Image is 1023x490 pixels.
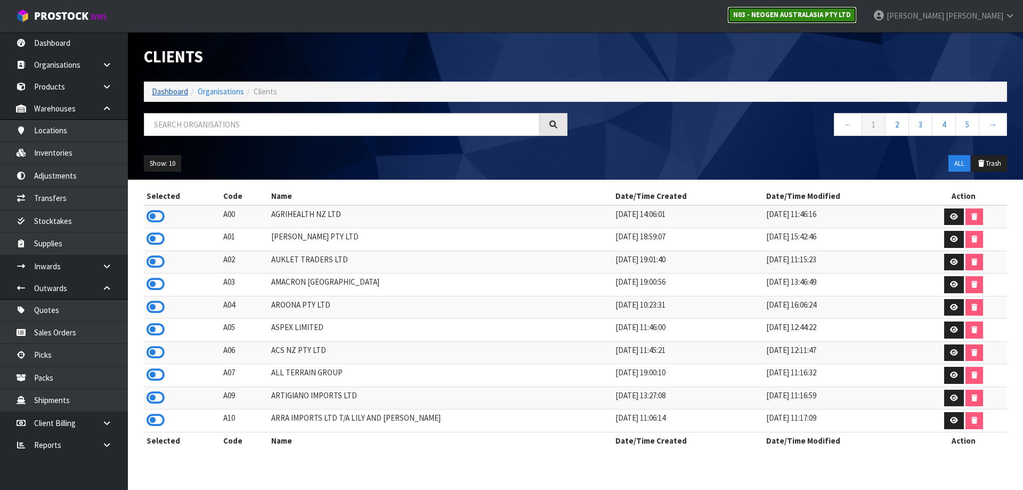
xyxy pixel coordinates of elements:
td: [DATE] 18:59:07 [613,228,764,251]
a: Organisations [198,86,244,97]
td: AUKLET TRADERS LTD [269,251,613,274]
a: 1 [862,113,886,136]
td: [DATE] 11:06:14 [613,409,764,432]
th: Selected [144,188,221,205]
td: AROONA PTY LTD [269,296,613,319]
button: Show: 10 [144,155,181,172]
td: [DATE] 19:00:56 [613,274,764,296]
a: 5 [955,113,979,136]
td: [DATE] 11:15:23 [764,251,920,274]
td: ASPEX LIMITED [269,319,613,342]
td: [DATE] 12:11:47 [764,341,920,364]
span: ProStock [34,9,88,23]
td: [DATE] 11:16:32 [764,364,920,387]
th: Action [920,188,1007,205]
td: [DATE] 11:45:21 [613,341,764,364]
th: Name [269,188,613,205]
a: ← [834,113,862,136]
td: ALL TERRAIN GROUP [269,364,613,387]
td: [DATE] 11:46:00 [613,319,764,342]
td: AMACRON [GEOGRAPHIC_DATA] [269,274,613,296]
td: A02 [221,251,269,274]
td: A06 [221,341,269,364]
td: [DATE] 11:46:16 [764,205,920,228]
td: ARTIGIANO IMPORTS LTD [269,387,613,409]
td: A01 [221,228,269,251]
td: [DATE] 13:27:08 [613,387,764,409]
button: Trash [971,155,1007,172]
nav: Page navigation [583,113,1007,139]
td: [DATE] 16:06:24 [764,296,920,319]
th: Date/Time Modified [764,432,920,449]
th: Selected [144,432,221,449]
td: A05 [221,319,269,342]
td: A07 [221,364,269,387]
td: [DATE] 15:42:46 [764,228,920,251]
small: WMS [91,12,107,22]
td: ARRA IMPORTS LTD T/A LILY AND [PERSON_NAME] [269,409,613,432]
td: [DATE] 19:00:10 [613,364,764,387]
th: Code [221,432,269,449]
span: [PERSON_NAME] [946,11,1003,21]
a: Dashboard [152,86,188,97]
a: → [979,113,1007,136]
strong: N03 - NEOGEN AUSTRALASIA PTY LTD [733,10,851,19]
td: A04 [221,296,269,319]
a: 4 [932,113,956,136]
th: Code [221,188,269,205]
td: AGRIHEALTH NZ LTD [269,205,613,228]
td: A03 [221,274,269,296]
th: Action [920,432,1007,449]
td: [DATE] 13:46:49 [764,274,920,296]
td: [DATE] 10:23:31 [613,296,764,319]
span: Clients [254,86,277,97]
td: [DATE] 12:44:22 [764,319,920,342]
span: [PERSON_NAME] [887,11,944,21]
td: A00 [221,205,269,228]
input: Search organisations [144,113,540,136]
td: A10 [221,409,269,432]
a: 2 [885,113,909,136]
th: Date/Time Modified [764,188,920,205]
td: ACS NZ PTY LTD [269,341,613,364]
td: [DATE] 14:06:01 [613,205,764,228]
button: ALL [948,155,970,172]
td: [DATE] 19:01:40 [613,251,764,274]
a: 3 [908,113,932,136]
th: Date/Time Created [613,432,764,449]
td: [DATE] 11:16:59 [764,387,920,409]
th: Name [269,432,613,449]
th: Date/Time Created [613,188,764,205]
img: cube-alt.png [16,9,29,22]
td: [PERSON_NAME] PTY LTD [269,228,613,251]
td: A09 [221,387,269,409]
h1: Clients [144,48,567,66]
td: [DATE] 11:17:09 [764,409,920,432]
a: N03 - NEOGEN AUSTRALASIA PTY LTD [727,6,857,23]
